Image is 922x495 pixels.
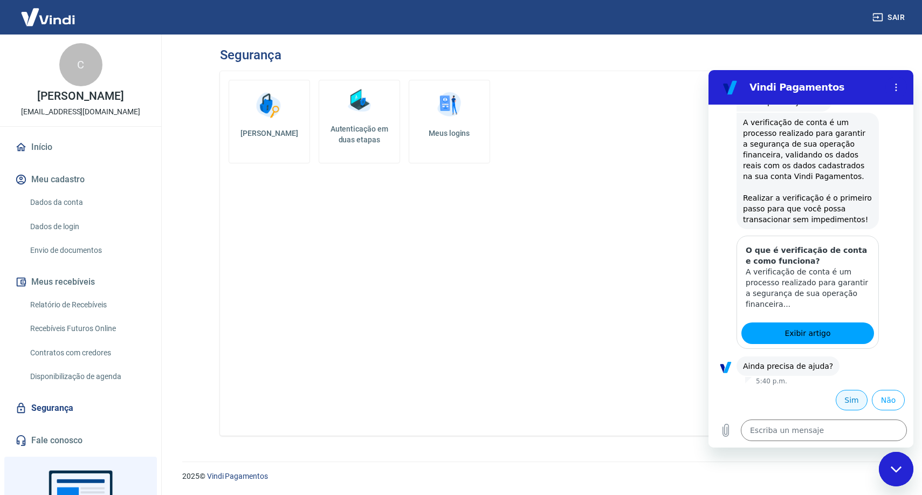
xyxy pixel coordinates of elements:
[879,452,913,486] iframe: Botón para iniciar la ventana de mensajería, conversación en curso
[26,366,148,388] a: Disponibilização de agenda
[13,1,83,33] img: Vindi
[26,239,148,262] a: Envio de documentos
[13,135,148,159] a: Início
[433,89,465,121] img: Meus logins
[26,342,148,364] a: Contratos com credores
[26,191,148,214] a: Dados da conta
[13,168,148,191] button: Meu cadastro
[319,80,400,163] a: Autenticação em duas etapas
[238,128,301,139] h5: [PERSON_NAME]
[708,70,913,448] iframe: Ventana de mensajería
[343,85,375,117] img: Autenticação em duas etapas
[13,270,148,294] button: Meus recebíveis
[26,318,148,340] a: Recebíveis Futuros Online
[418,128,481,139] h5: Meus logins
[409,80,490,163] a: Meus logins
[870,8,909,27] button: Sair
[21,106,140,118] p: [EMAIL_ADDRESS][DOMAIN_NAME]
[59,43,102,86] div: C
[229,80,310,163] a: [PERSON_NAME]
[182,471,896,482] p: 2025 ©
[26,294,148,316] a: Relatório de Recebíveis
[207,472,268,480] a: Vindi Pagamentos
[37,91,123,102] p: [PERSON_NAME]
[13,396,148,420] a: Segurança
[26,216,148,238] a: Dados de login
[324,123,395,145] h5: Autenticação em duas etapas
[253,89,285,121] img: Alterar senha
[13,429,148,452] a: Fale conosco
[220,47,281,63] h3: Segurança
